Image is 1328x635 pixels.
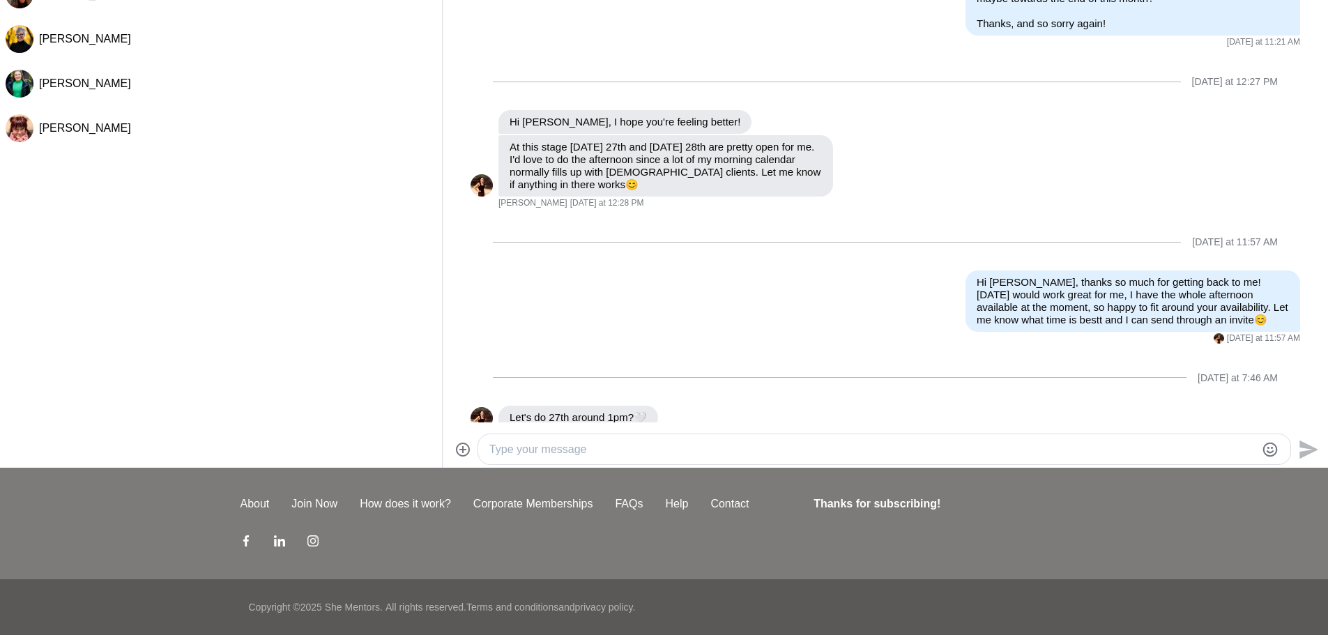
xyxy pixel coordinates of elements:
[1227,37,1300,48] time: 2025-08-06T01:21:49.463Z
[466,602,558,613] a: Terms and conditions
[489,441,1256,458] textarea: Type your message
[280,496,349,512] a: Join Now
[6,70,33,98] div: Ann Pocock
[1291,434,1322,465] button: Send
[699,496,760,512] a: Contact
[1192,76,1278,88] div: [DATE] at 12:27 PM
[39,122,131,134] span: [PERSON_NAME]
[229,496,281,512] a: About
[471,174,493,197] div: Kristy Eagleton
[6,70,33,98] img: A
[1227,333,1300,344] time: 2025-08-11T01:57:32.643Z
[977,17,1289,30] p: Thanks, and so sorry again!
[977,276,1289,326] p: Hi [PERSON_NAME], thanks so much for getting back to me! [DATE] would work great for me, I have t...
[510,116,740,128] p: Hi [PERSON_NAME], I hope you're feeling better!
[307,535,319,551] a: Instagram
[6,114,33,142] img: M
[471,407,493,429] img: K
[471,174,493,197] img: K
[241,535,252,551] a: Facebook
[1214,333,1224,344] img: K
[1192,236,1278,248] div: [DATE] at 11:57 AM
[249,600,383,615] p: Copyright © 2025 She Mentors .
[1262,441,1279,458] button: Emoji picker
[625,178,639,190] span: 😊
[6,114,33,142] div: Mel Stibbs
[6,25,33,53] img: T
[604,496,654,512] a: FAQs
[570,198,644,209] time: 2025-08-07T02:28:55.142Z
[510,411,647,424] p: Let's do 27th around 1pm?
[462,496,604,512] a: Corporate Memberships
[814,496,1079,512] h4: Thanks for subscribing!
[1254,314,1267,326] span: 😊
[510,141,822,191] p: At this stage [DATE] 27th and [DATE] 28th are pretty open for me. I'd love to do the afternoon si...
[349,496,462,512] a: How does it work?
[634,411,647,423] span: 🤍
[471,407,493,429] div: Kristy Eagleton
[575,602,633,613] a: privacy policy
[1198,372,1278,384] div: [DATE] at 7:46 AM
[654,496,699,512] a: Help
[39,77,131,89] span: [PERSON_NAME]
[39,33,131,45] span: [PERSON_NAME]
[1214,333,1224,344] div: Kristy Eagleton
[274,535,285,551] a: LinkedIn
[386,600,635,615] p: All rights reserved. and .
[498,198,567,209] span: [PERSON_NAME]
[6,25,33,53] div: Tam Jones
